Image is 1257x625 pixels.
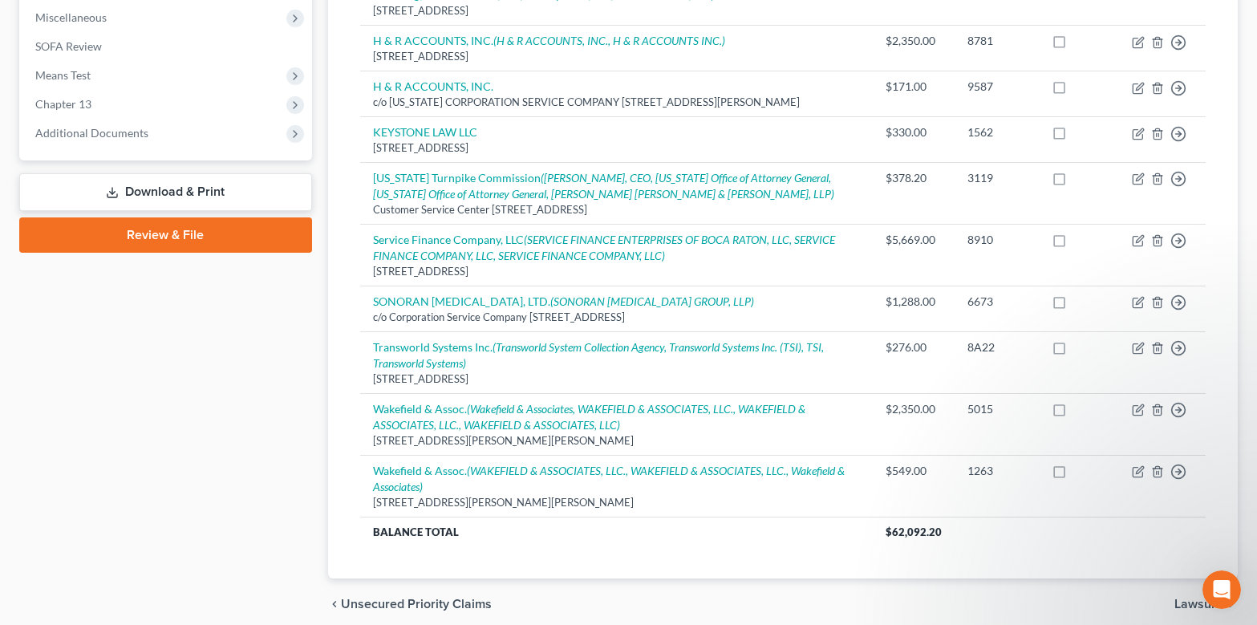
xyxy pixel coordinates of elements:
div: $1,288.00 [886,294,942,310]
span: Lawsuits [1174,598,1225,611]
i: chevron_left [328,598,341,611]
i: (H & R ACCOUNTS, INC., H & R ACCOUNTS INC.) [493,34,725,47]
div: [STREET_ADDRESS] [373,264,860,279]
span: Chapter 13 [35,97,91,111]
div: $330.00 [886,124,942,140]
div: $5,669.00 [886,232,942,248]
div: $378.20 [886,170,942,186]
a: Wakefield & Assoc.(Wakefield & Associates, WAKEFIELD & ASSOCIATES, LLC., WAKEFIELD & ASSOCIATES, ... [373,402,805,432]
div: [STREET_ADDRESS] [373,3,860,18]
div: 5015 [967,401,1026,417]
div: c/o [US_STATE] CORPORATION SERVICE COMPANY [STREET_ADDRESS][PERSON_NAME] [373,95,860,110]
div: 1562 [967,124,1026,140]
a: KEYSTONE LAW LLC [373,125,477,139]
i: (Wakefield & Associates, WAKEFIELD & ASSOCIATES, LLC., WAKEFIELD & ASSOCIATES, LLC., WAKEFIELD & ... [373,402,805,432]
i: ([PERSON_NAME], CEO, [US_STATE] Office of Attorney General, [US_STATE] Office of Attorney General... [373,171,834,201]
span: Means Test [35,68,91,82]
a: SONORAN [MEDICAL_DATA], LTD.(SONORAN [MEDICAL_DATA] GROUP, LLP) [373,294,754,308]
a: SOFA Review [22,32,312,61]
div: 8A22 [967,339,1026,355]
i: (SERVICE FINANCE ENTERPRISES OF BOCA RATON, LLC, SERVICE FINANCE COMPANY, LLC, SERVICE FINANCE CO... [373,233,835,262]
div: [STREET_ADDRESS][PERSON_NAME][PERSON_NAME] [373,495,860,510]
div: 8781 [967,33,1026,49]
div: $549.00 [886,463,942,479]
a: H & R ACCOUNTS, INC.(H & R ACCOUNTS, INC., H & R ACCOUNTS INC.) [373,34,725,47]
div: c/o Corporation Service Company [STREET_ADDRESS] [373,310,860,325]
a: Transworld Systems Inc.(Transworld System Collection Agency, Transworld Systems Inc. (TSI), TSI, ... [373,340,824,370]
div: [STREET_ADDRESS][PERSON_NAME][PERSON_NAME] [373,433,860,448]
a: Review & File [19,217,312,253]
i: (WAKEFIELD & ASSOCIATES, LLC., WAKEFIELD & ASSOCIATES, LLC., Wakefield & Associates) [373,464,845,493]
a: Download & Print [19,173,312,211]
div: $2,350.00 [886,33,942,49]
div: 9587 [967,79,1026,95]
span: $62,092.20 [886,526,942,538]
div: 8910 [967,232,1026,248]
div: $2,350.00 [886,401,942,417]
div: [STREET_ADDRESS] [373,49,860,64]
div: 3119 [967,170,1026,186]
span: Additional Documents [35,126,148,140]
span: Miscellaneous [35,10,107,24]
button: Lawsuits chevron_right [1174,598,1238,611]
iframe: Intercom live chat [1202,570,1241,609]
div: $171.00 [886,79,942,95]
button: chevron_left Unsecured Priority Claims [328,598,492,611]
span: Unsecured Priority Claims [341,598,492,611]
div: Customer Service Center [STREET_ADDRESS] [373,202,860,217]
a: H & R ACCOUNTS, INC. [373,79,493,93]
a: Wakefield & Assoc.(WAKEFIELD & ASSOCIATES, LLC., WAKEFIELD & ASSOCIATES, LLC., Wakefield & Associ... [373,464,845,493]
div: $276.00 [886,339,942,355]
a: Service Finance Company, LLC(SERVICE FINANCE ENTERPRISES OF BOCA RATON, LLC, SERVICE FINANCE COMP... [373,233,835,262]
i: (Transworld System Collection Agency, Transworld Systems Inc. (TSI), TSI, Transworld Systems) [373,340,824,370]
div: [STREET_ADDRESS] [373,140,860,156]
a: [US_STATE] Turnpike Commission([PERSON_NAME], CEO, [US_STATE] Office of Attorney General, [US_STA... [373,171,834,201]
i: (SONORAN [MEDICAL_DATA] GROUP, LLP) [550,294,754,308]
div: 6673 [967,294,1026,310]
div: 1263 [967,463,1026,479]
span: SOFA Review [35,39,102,53]
div: [STREET_ADDRESS] [373,371,860,387]
th: Balance Total [360,517,873,546]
